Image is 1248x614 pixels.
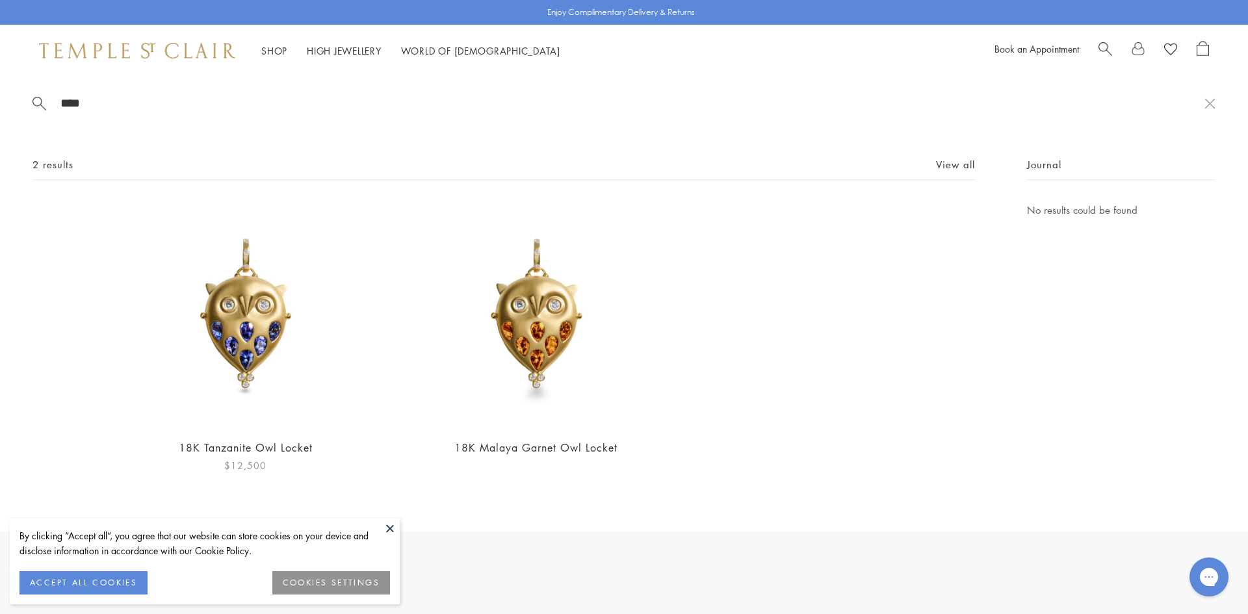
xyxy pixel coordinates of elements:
[454,441,617,455] a: 18K Malaya Garnet Owl Locket
[307,44,382,57] a: High JewelleryHigh Jewellery
[261,44,287,57] a: ShopShop
[272,571,390,595] button: COOKIES SETTINGS
[547,6,695,19] p: Enjoy Complimentary Delivery & Returns
[423,202,649,428] img: 18K Malaya Garnet Owl Locket
[179,441,313,455] a: 18K Tanzanite Owl Locket
[1027,157,1061,173] span: Journal
[32,157,73,173] span: 2 results
[1197,41,1209,60] a: Open Shopping Bag
[39,43,235,58] img: Temple St. Clair
[19,571,148,595] button: ACCEPT ALL COOKIES
[133,202,358,428] img: 18K Tanzanite Owl Locket
[1164,41,1177,60] a: View Wishlist
[19,528,390,558] div: By clicking “Accept all”, you agree that our website can store cookies on your device and disclos...
[994,42,1079,55] a: Book an Appointment
[224,458,266,473] span: $12,500
[1098,41,1112,60] a: Search
[261,43,560,59] nav: Main navigation
[401,44,560,57] a: World of [DEMOGRAPHIC_DATA]World of [DEMOGRAPHIC_DATA]
[936,157,975,172] a: View all
[1183,553,1235,601] iframe: Gorgias live chat messenger
[1027,202,1215,218] p: No results could be found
